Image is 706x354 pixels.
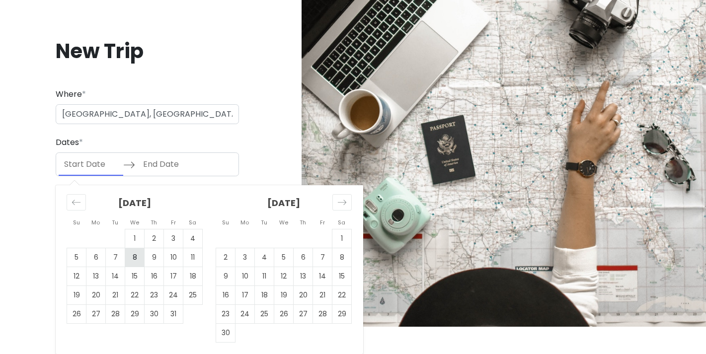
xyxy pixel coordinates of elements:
td: Choose Wednesday, October 29, 2025 as your check-in date. It’s available. [125,305,145,324]
td: Choose Monday, October 20, 2025 as your check-in date. It’s available. [86,286,106,305]
td: Choose Saturday, October 4, 2025 as your check-in date. It’s available. [183,229,203,248]
div: Move forward to switch to the next month. [332,194,352,211]
td: Choose Wednesday, October 22, 2025 as your check-in date. It’s available. [125,286,145,305]
td: Choose Sunday, November 16, 2025 as your check-in date. It’s available. [216,286,235,305]
td: Choose Saturday, November 22, 2025 as your check-in date. It’s available. [332,286,352,305]
td: Choose Monday, October 27, 2025 as your check-in date. It’s available. [86,305,106,324]
td: Choose Friday, October 17, 2025 as your check-in date. It’s available. [164,267,183,286]
div: Calendar [56,185,363,354]
small: Mo [91,218,100,226]
td: Choose Tuesday, October 14, 2025 as your check-in date. It’s available. [106,267,125,286]
h1: New Trip [56,38,239,64]
td: Choose Wednesday, October 1, 2025 as your check-in date. It’s available. [125,229,145,248]
td: Choose Wednesday, November 19, 2025 as your check-in date. It’s available. [274,286,294,305]
td: Choose Monday, November 10, 2025 as your check-in date. It’s available. [235,267,255,286]
td: Choose Friday, October 3, 2025 as your check-in date. It’s available. [164,229,183,248]
td: Choose Thursday, November 6, 2025 as your check-in date. It’s available. [294,248,313,267]
td: Choose Friday, November 14, 2025 as your check-in date. It’s available. [313,267,332,286]
small: Mo [240,218,249,226]
td: Choose Tuesday, October 21, 2025 as your check-in date. It’s available. [106,286,125,305]
td: Choose Thursday, November 13, 2025 as your check-in date. It’s available. [294,267,313,286]
td: Choose Wednesday, November 5, 2025 as your check-in date. It’s available. [274,248,294,267]
small: We [279,218,288,226]
td: Choose Sunday, October 26, 2025 as your check-in date. It’s available. [67,305,86,324]
td: Choose Monday, November 3, 2025 as your check-in date. It’s available. [235,248,255,267]
label: Dates [56,136,83,149]
td: Choose Monday, October 6, 2025 as your check-in date. It’s available. [86,248,106,267]
td: Choose Tuesday, October 7, 2025 as your check-in date. It’s available. [106,248,125,267]
td: Choose Sunday, November 23, 2025 as your check-in date. It’s available. [216,305,235,324]
td: Choose Monday, October 13, 2025 as your check-in date. It’s available. [86,267,106,286]
td: Choose Saturday, October 11, 2025 as your check-in date. It’s available. [183,248,203,267]
td: Choose Tuesday, October 28, 2025 as your check-in date. It’s available. [106,305,125,324]
td: Choose Sunday, October 19, 2025 as your check-in date. It’s available. [67,286,86,305]
small: Tu [112,218,118,226]
td: Choose Saturday, October 18, 2025 as your check-in date. It’s available. [183,267,203,286]
small: Tu [261,218,267,226]
td: Choose Wednesday, October 15, 2025 as your check-in date. It’s available. [125,267,145,286]
td: Choose Thursday, October 16, 2025 as your check-in date. It’s available. [145,267,164,286]
td: Choose Saturday, November 1, 2025 as your check-in date. It’s available. [332,229,352,248]
small: Sa [338,218,345,226]
td: Choose Sunday, October 5, 2025 as your check-in date. It’s available. [67,248,86,267]
small: Sa [189,218,196,226]
div: Move backward to switch to the previous month. [67,194,86,211]
small: Fr [171,218,176,226]
td: Choose Sunday, November 9, 2025 as your check-in date. It’s available. [216,267,235,286]
td: Choose Saturday, November 29, 2025 as your check-in date. It’s available. [332,305,352,324]
small: Th [151,218,157,226]
td: Choose Saturday, October 25, 2025 as your check-in date. It’s available. [183,286,203,305]
strong: [DATE] [118,197,151,209]
input: City (e.g., New York) [56,104,239,124]
td: Choose Monday, November 17, 2025 as your check-in date. It’s available. [235,286,255,305]
label: Where [56,88,86,101]
td: Choose Friday, November 28, 2025 as your check-in date. It’s available. [313,305,332,324]
td: Choose Monday, November 24, 2025 as your check-in date. It’s available. [235,305,255,324]
td: Choose Wednesday, November 26, 2025 as your check-in date. It’s available. [274,305,294,324]
td: Choose Tuesday, November 18, 2025 as your check-in date. It’s available. [255,286,274,305]
td: Choose Wednesday, November 12, 2025 as your check-in date. It’s available. [274,267,294,286]
td: Choose Thursday, November 27, 2025 as your check-in date. It’s available. [294,305,313,324]
td: Choose Sunday, November 30, 2025 as your check-in date. It’s available. [216,324,235,343]
td: Choose Thursday, October 2, 2025 as your check-in date. It’s available. [145,229,164,248]
td: Choose Friday, October 10, 2025 as your check-in date. It’s available. [164,248,183,267]
input: Start Date [59,153,123,176]
td: Choose Saturday, November 15, 2025 as your check-in date. It’s available. [332,267,352,286]
td: Choose Tuesday, November 25, 2025 as your check-in date. It’s available. [255,305,274,324]
td: Choose Friday, November 7, 2025 as your check-in date. It’s available. [313,248,332,267]
strong: [DATE] [267,197,300,209]
td: Choose Thursday, October 23, 2025 as your check-in date. It’s available. [145,286,164,305]
small: Th [300,218,306,226]
small: Su [222,218,229,226]
input: End Date [138,153,202,176]
small: Fr [320,218,325,226]
td: Choose Thursday, October 30, 2025 as your check-in date. It’s available. [145,305,164,324]
td: Choose Sunday, November 2, 2025 as your check-in date. It’s available. [216,248,235,267]
td: Choose Sunday, October 12, 2025 as your check-in date. It’s available. [67,267,86,286]
small: Su [73,218,80,226]
td: Choose Tuesday, November 11, 2025 as your check-in date. It’s available. [255,267,274,286]
td: Choose Thursday, November 20, 2025 as your check-in date. It’s available. [294,286,313,305]
small: We [130,218,139,226]
td: Choose Tuesday, November 4, 2025 as your check-in date. It’s available. [255,248,274,267]
td: Choose Wednesday, October 8, 2025 as your check-in date. It’s available. [125,248,145,267]
td: Choose Friday, November 21, 2025 as your check-in date. It’s available. [313,286,332,305]
td: Choose Thursday, October 9, 2025 as your check-in date. It’s available. [145,248,164,267]
td: Choose Friday, October 24, 2025 as your check-in date. It’s available. [164,286,183,305]
td: Choose Friday, October 31, 2025 as your check-in date. It’s available. [164,305,183,324]
td: Choose Saturday, November 8, 2025 as your check-in date. It’s available. [332,248,352,267]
